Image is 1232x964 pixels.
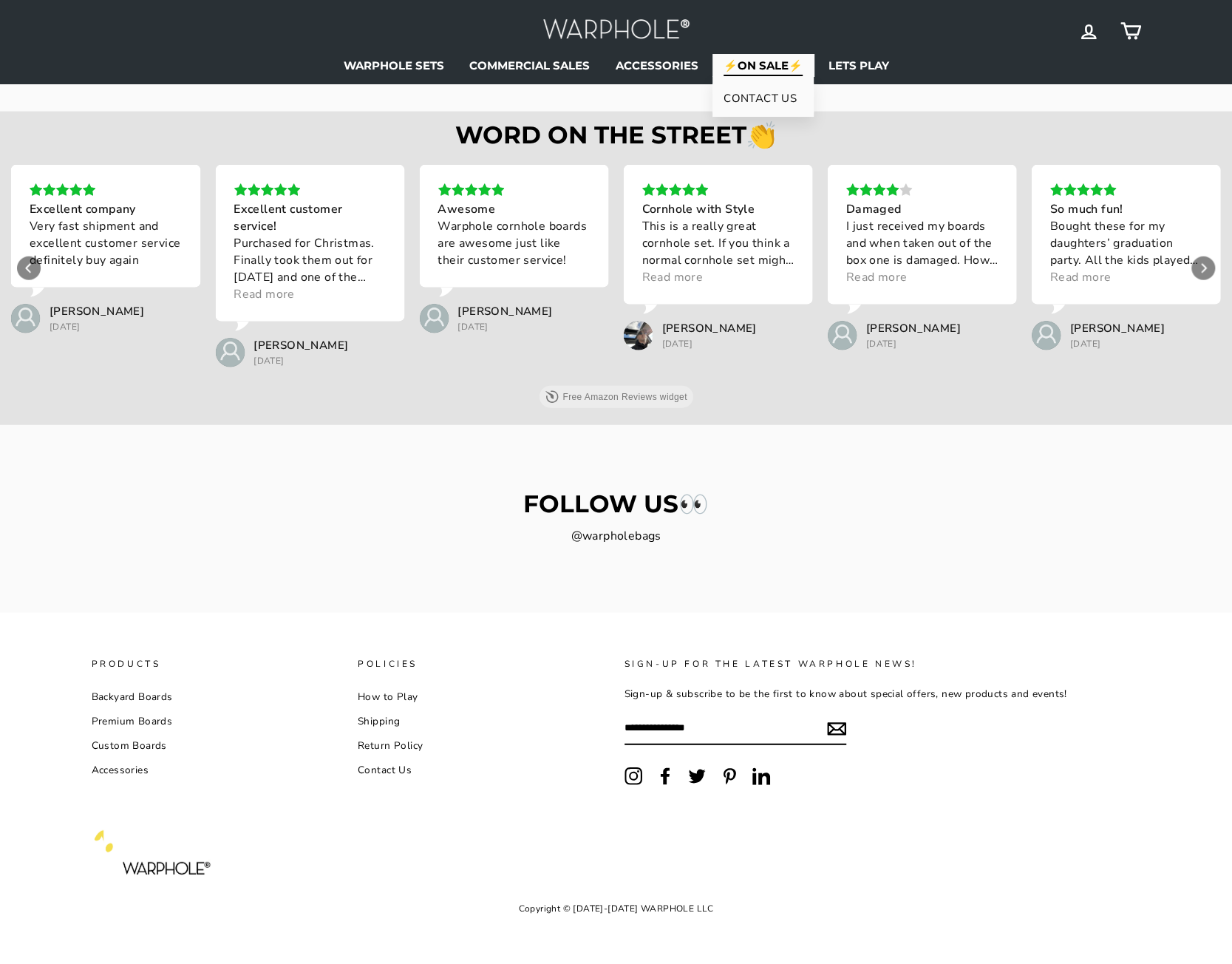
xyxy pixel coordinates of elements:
div: Read more [846,269,908,286]
a: Shipping [358,710,400,733]
div: [DATE] [457,321,488,333]
div: Read more [641,269,703,286]
a: Backyard Boards [92,686,173,708]
div: Excellent customer service! [234,201,386,235]
a: Return Policy [358,735,423,757]
div: Damaged [846,201,998,218]
a: COMMERCIAL SALES [458,54,601,76]
a: Premium Boards [92,710,173,733]
div: I just received my boards and when taken out of the box one is damaged. How do I get a new one. [846,218,998,269]
p: PRODUCTS [92,657,342,671]
div: Read more [1050,269,1112,286]
img: Warphole [92,818,217,881]
span: [PERSON_NAME] [661,322,756,335]
div: Previous [17,257,41,280]
div: [DATE] [253,355,284,367]
img: tammy chesley [215,338,245,367]
div: [DATE] [1070,338,1100,350]
div: This is a really great cornhole set. If you think a normal cornhole set might be a bit gauche or ... [641,218,794,269]
a: CONTACT US [712,84,814,113]
img: Mark Katzenberger [419,304,449,333]
div: [DATE] [866,338,896,350]
div: [DATE] [50,321,80,333]
p: Sign-up & subscribe to be the first to know about special offers, new products and events! [624,686,1097,702]
span: [PERSON_NAME] [457,305,552,318]
p: @warpholebags [92,527,1141,546]
div: Rating: 5.0 out of 5 [641,183,794,197]
div: Very fast shipment and excellent customer service definitely buy again [30,218,182,269]
p: Sign-up for the latest warphole news! [624,657,1097,671]
span: [PERSON_NAME] [50,305,144,318]
div: Rating: 5.0 out of 5 [234,183,386,197]
a: ⚡ON SALE⚡ [712,54,814,76]
div: [DATE] [661,338,692,350]
img: jerry carbeno [11,304,41,333]
p: Copyright © [DATE]-[DATE] WARPHOLE LLC [92,896,1141,921]
a: Custom Boards [92,735,167,757]
p: POLICIES [358,657,608,671]
span: [PERSON_NAME] [253,339,348,352]
img: Webb [623,321,653,350]
img: Steven Illingworth [1032,321,1061,350]
div: Bought these for my daughters’ graduation party. All the kids played for hours, and the adults ha... [1050,218,1202,269]
img: Warphole [542,15,690,47]
a: How to Play [358,686,418,708]
div: Rating: 5.0 out of 5 [1050,183,1202,197]
ul: Primary [92,54,1141,76]
a: LETS PLAY [817,54,899,76]
div: So much fun! [1050,201,1202,218]
div: Next [1191,257,1215,280]
span: [PERSON_NAME] [1070,322,1165,335]
div: Carousel [11,165,1221,371]
div: Rating: 5.0 out of 5 [30,183,182,197]
div: Excellent company [30,201,182,218]
h2: WORD ON THE STREET👏 [11,123,1221,147]
div: Cornhole with Style [641,201,794,218]
a: Free Amazon Reviews widget [539,386,692,408]
div: Rating: 4.0 out of 5 [846,183,998,197]
img: maggie Butler [828,321,857,350]
a: WARPHOLE SETS [333,54,455,76]
a: Accessories [92,759,149,781]
div: Warphole cornhole boards are awesome just like their customer service! [438,218,590,269]
a: ACCESSORIES [605,54,709,76]
h2: FOLLOW US👀 [92,492,1141,516]
div: Purchased for Christmas. Finally took them out for [DATE] and one of the boards won’t even sit fl... [234,235,386,286]
span: [PERSON_NAME] [866,322,961,335]
div: Read more [234,286,295,303]
a: Contact Us [358,759,412,781]
div: Awesome [438,201,590,218]
div: Rating: 5.0 out of 5 [438,183,590,197]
